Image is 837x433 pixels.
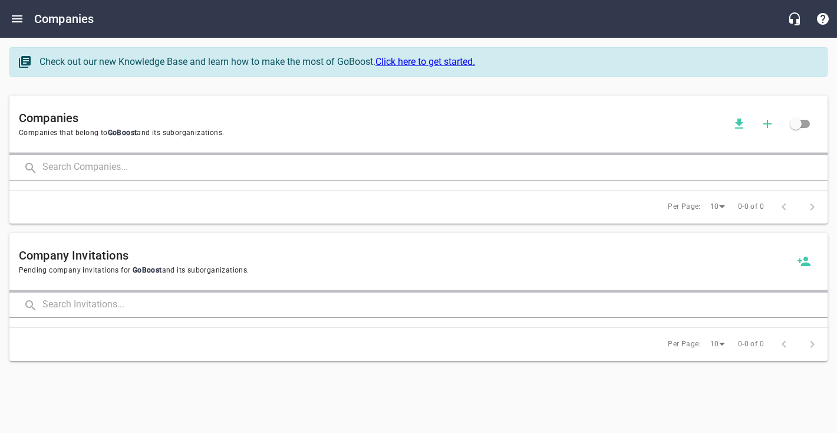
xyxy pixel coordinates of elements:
button: Invite a new company [790,247,818,275]
span: Per Page: [668,201,701,213]
button: Download companies [725,110,753,138]
button: Open drawer [3,5,31,33]
h6: Companies [19,109,725,127]
span: GoBoost [108,129,137,137]
button: Add a new company [753,110,782,138]
span: Per Page: [668,339,701,350]
span: Companies that belong to and its suborganizations. [19,127,725,139]
span: Click to view all companies [782,110,810,138]
h6: Companies [34,9,94,28]
span: GoBoost [130,266,162,274]
div: 10 [706,199,729,215]
span: 0-0 of 0 [738,339,764,350]
div: 10 [706,336,729,352]
span: Pending company invitations for and its suborganizations. [19,265,790,277]
span: 0-0 of 0 [738,201,764,213]
div: Check out our new Knowledge Base and learn how to make the most of GoBoost. [39,55,815,69]
button: Support Portal [809,5,837,33]
input: Search Invitations... [42,293,828,318]
input: Search Companies... [42,155,828,181]
button: Live Chat [780,5,809,33]
h6: Company Invitations [19,246,790,265]
a: Click here to get started. [375,56,475,67]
